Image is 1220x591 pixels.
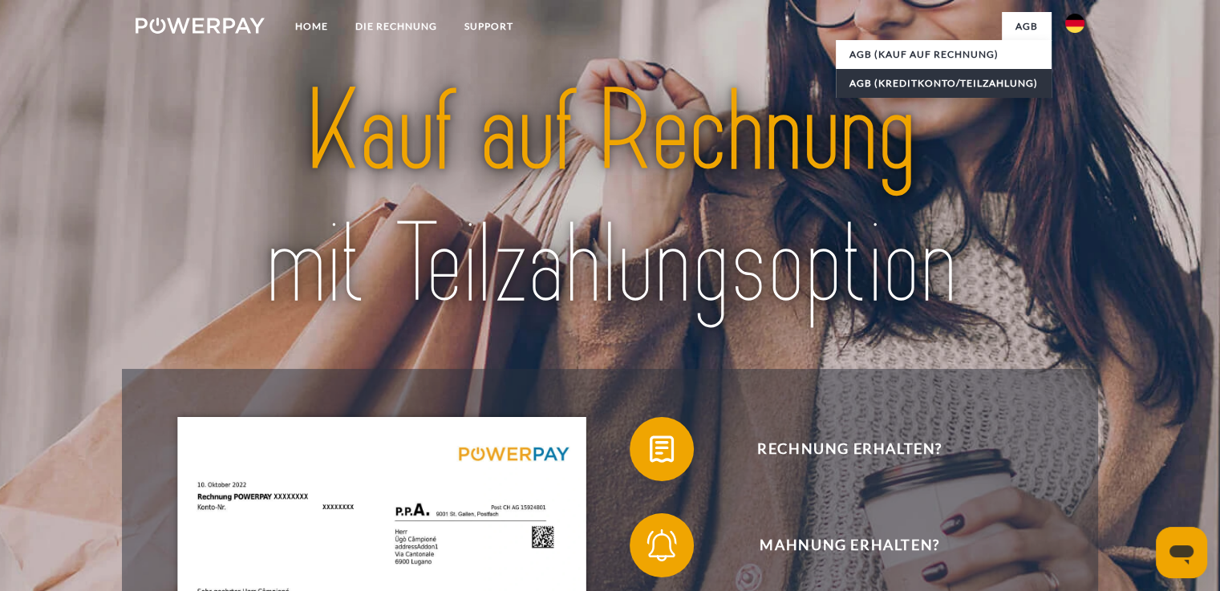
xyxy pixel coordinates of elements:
button: Rechnung erhalten? [630,417,1047,481]
img: qb_bell.svg [642,525,682,565]
a: DIE RECHNUNG [342,12,451,41]
a: Home [282,12,342,41]
span: Mahnung erhalten? [653,513,1046,577]
img: title-powerpay_de.svg [182,59,1037,338]
img: qb_bill.svg [642,429,682,469]
button: Mahnung erhalten? [630,513,1047,577]
a: AGB (Kauf auf Rechnung) [836,40,1052,69]
iframe: Schaltfläche zum Öffnen des Messaging-Fensters [1156,527,1207,578]
span: Rechnung erhalten? [653,417,1046,481]
img: logo-powerpay-white.svg [136,18,265,34]
a: AGB (Kreditkonto/Teilzahlung) [836,69,1052,98]
img: de [1065,14,1084,33]
a: agb [1002,12,1052,41]
a: SUPPORT [451,12,527,41]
